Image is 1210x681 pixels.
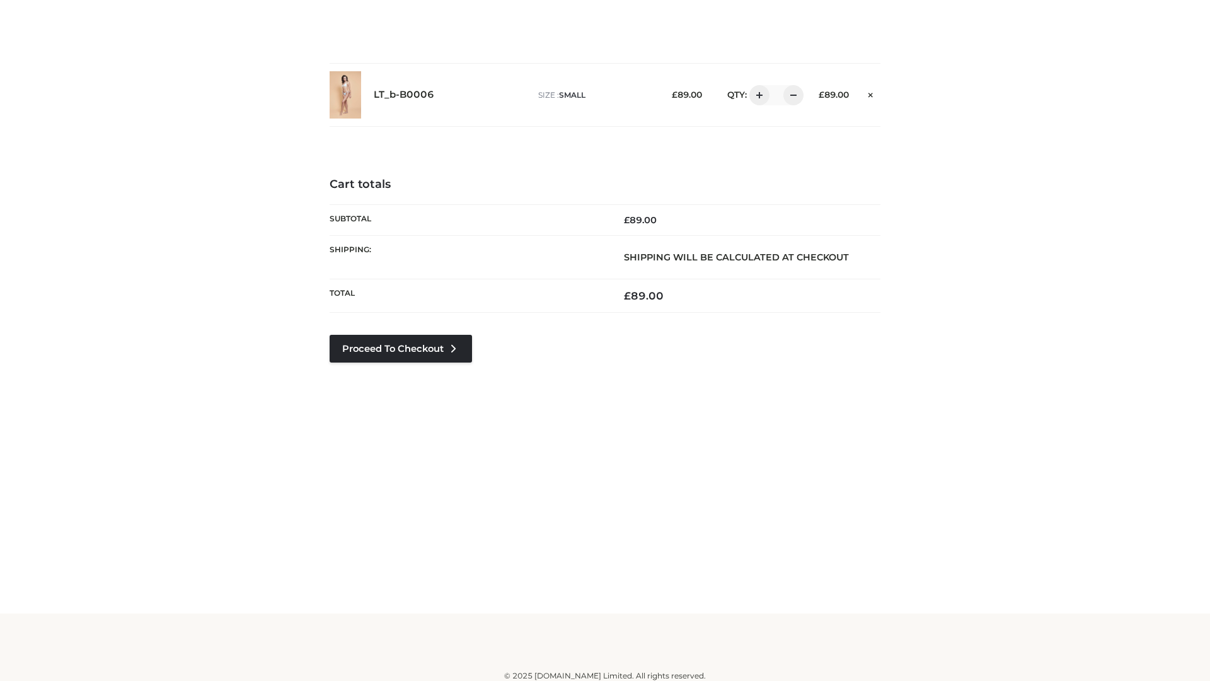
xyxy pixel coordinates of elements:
[330,71,361,119] img: LT_b-B0006 - SMALL
[374,89,434,101] a: LT_b-B0006
[715,85,799,105] div: QTY:
[624,289,631,302] span: £
[559,90,585,100] span: SMALL
[330,178,880,192] h4: Cart totals
[330,204,605,235] th: Subtotal
[330,279,605,313] th: Total
[624,252,849,263] strong: Shipping will be calculated at checkout
[819,90,824,100] span: £
[624,289,664,302] bdi: 89.00
[861,85,880,102] a: Remove this item
[330,335,472,363] a: Proceed to Checkout
[624,214,630,226] span: £
[538,90,652,101] p: size :
[624,214,657,226] bdi: 89.00
[819,90,849,100] bdi: 89.00
[672,90,677,100] span: £
[672,90,702,100] bdi: 89.00
[330,235,605,279] th: Shipping:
